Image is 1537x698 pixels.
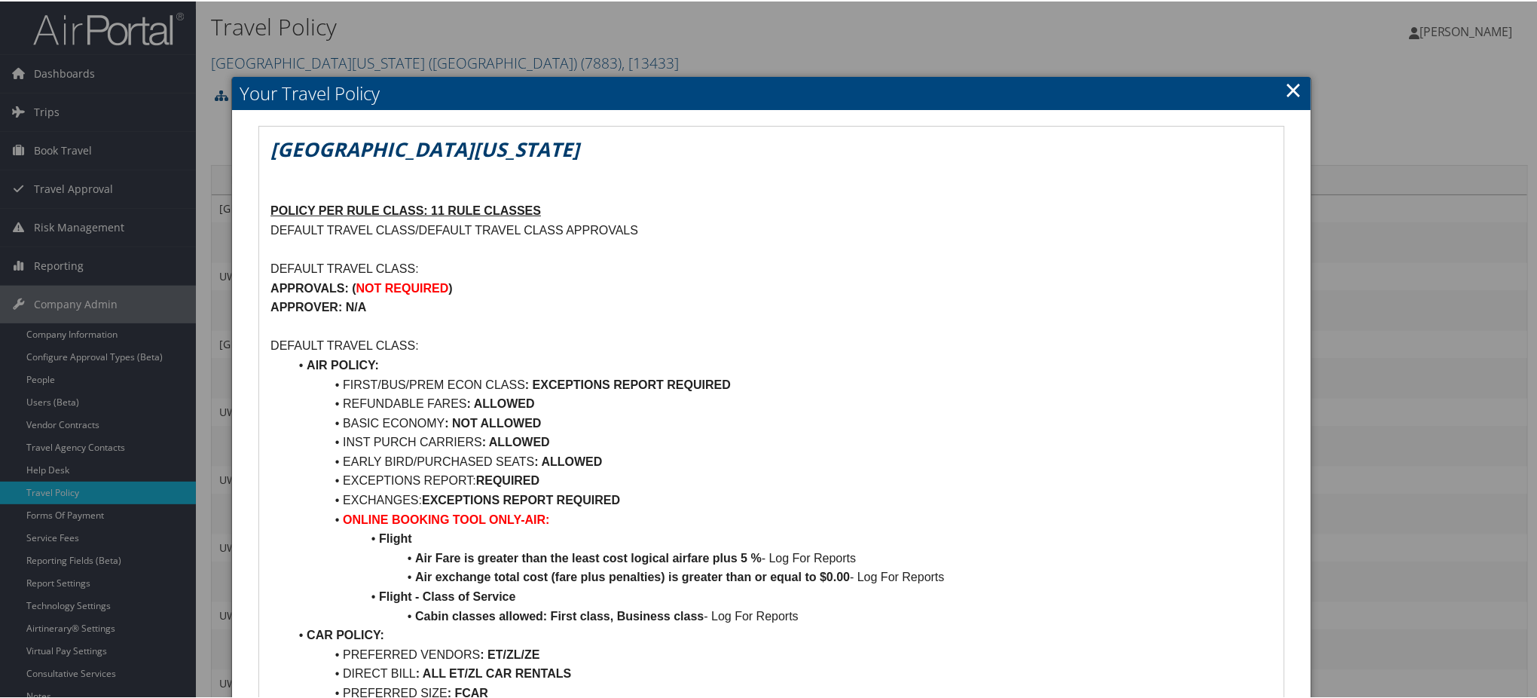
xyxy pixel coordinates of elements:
[270,134,579,161] em: [GEOGRAPHIC_DATA][US_STATE]
[356,280,449,293] strong: NOT REQUIRED
[415,608,704,621] strong: Cabin classes allowed: First class, Business class
[232,75,1311,109] h2: Your Travel Policy
[415,550,762,563] strong: Air Fare is greater than the least cost logical airfare plus 5 %
[289,431,1273,451] li: INST PURCH CARRIERS
[270,280,356,293] strong: APPROVALS: (
[307,627,384,640] strong: CAR POLICY:
[422,492,620,505] strong: EXCEPTIONS REPORT REQUIRED
[289,393,1273,412] li: REFUNDABLE FARES
[525,377,731,390] strong: : EXCEPTIONS REPORT REQUIRED
[289,605,1273,625] li: - Log For Reports
[467,396,535,409] strong: : ALLOWED
[1285,73,1303,103] a: Close
[416,666,572,678] strong: : ALL ET/ZL CAR RENTALS
[307,357,379,370] strong: AIR POLICY:
[415,569,850,582] strong: Air exchange total cost (fare plus penalties) is greater than or equal to $0.00
[445,415,541,428] strong: : NOT ALLOWED
[289,470,1273,489] li: EXCEPTIONS REPORT:
[476,473,539,485] strong: REQUIRED
[448,280,452,293] strong: )
[289,412,1273,432] li: BASIC ECONOMY
[448,685,488,698] strong: : FCAR
[289,451,1273,470] li: EARLY BIRD/PURCHASED SEATS
[343,512,549,525] strong: ONLINE BOOKING TOOL ONLY-AIR:
[379,589,515,602] strong: Flight - Class of Service
[534,454,602,467] strong: : ALLOWED
[289,489,1273,509] li: EXCHANGES:
[289,374,1273,393] li: FIRST/BUS/PREM ECON CLASS
[270,219,1273,239] p: DEFAULT TRAVEL CLASS/DEFAULT TRAVEL CLASS APPROVALS
[289,663,1273,682] li: DIRECT BILL
[482,434,550,447] strong: : ALLOWED
[270,203,541,216] u: POLICY PER RULE CLASS: 11 RULE CLASSES
[289,547,1273,567] li: - Log For Reports
[379,531,412,543] strong: Flight
[289,566,1273,586] li: - Log For Reports
[270,258,1273,277] p: DEFAULT TRAVEL CLASS:
[270,299,366,312] strong: APPROVER: N/A
[270,335,1273,354] p: DEFAULT TRAVEL CLASS:
[480,647,539,660] strong: : ET/ZL/ZE
[289,644,1273,663] li: PREFERRED VENDORS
